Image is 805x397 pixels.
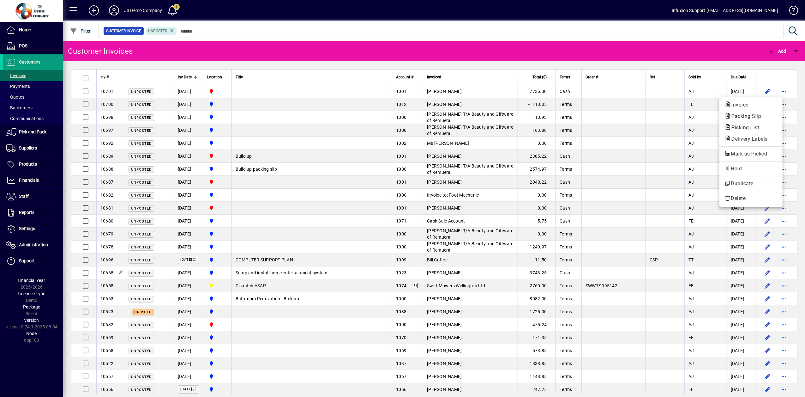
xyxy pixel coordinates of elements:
[724,195,778,202] span: Delete
[724,150,778,158] span: Mark as Picked
[724,180,778,187] span: Duplicate
[724,102,752,108] span: Invoice
[724,165,778,173] span: Hold
[724,136,771,142] span: Delivery Labels
[724,125,762,131] span: Picking List
[724,113,764,119] span: Packing Slip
